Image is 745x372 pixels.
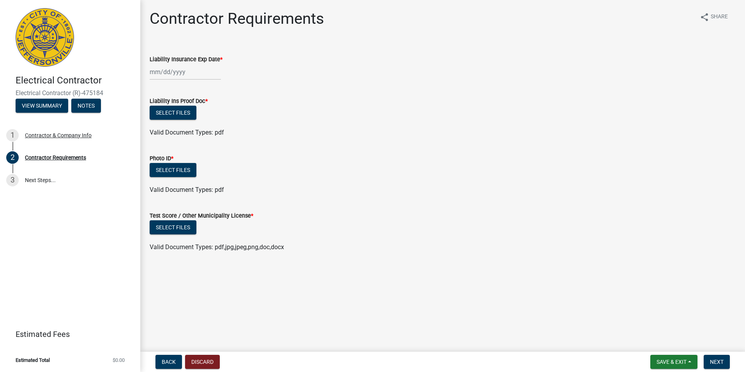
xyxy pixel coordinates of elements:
div: 2 [6,151,19,164]
h4: Electrical Contractor [16,75,134,86]
button: Next [704,355,730,369]
label: Liability Ins Proof Doc [150,99,208,104]
span: Share [711,12,728,22]
button: Select files [150,106,196,120]
div: Contractor Requirements [25,155,86,160]
i: share [700,12,709,22]
button: View Summary [16,99,68,113]
a: Estimated Fees [6,326,128,342]
span: Next [710,359,724,365]
div: 1 [6,129,19,142]
span: $0.00 [113,358,125,363]
div: 3 [6,174,19,186]
h1: Contractor Requirements [150,9,324,28]
label: Photo ID [150,156,173,161]
label: Test Score / Other Municipality License [150,213,253,219]
button: shareShare [694,9,734,25]
span: Save & Exit [657,359,687,365]
img: City of Jeffersonville, Indiana [16,8,74,67]
input: mm/dd/yyyy [150,64,221,80]
button: Back [155,355,182,369]
span: Back [162,359,176,365]
span: Valid Document Types: pdf [150,186,224,193]
button: Notes [71,99,101,113]
button: Select files [150,220,196,234]
wm-modal-confirm: Summary [16,103,68,109]
span: Estimated Total [16,358,50,363]
span: Valid Document Types: pdf,jpg,jpeg,png,doc,docx [150,243,284,251]
button: Discard [185,355,220,369]
label: Liability Insurance Exp Date [150,57,222,62]
span: Electrical Contractor (R)-475184 [16,89,125,97]
button: Save & Exit [650,355,697,369]
div: Contractor & Company Info [25,133,92,138]
span: Valid Document Types: pdf [150,129,224,136]
wm-modal-confirm: Notes [71,103,101,109]
button: Select files [150,163,196,177]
